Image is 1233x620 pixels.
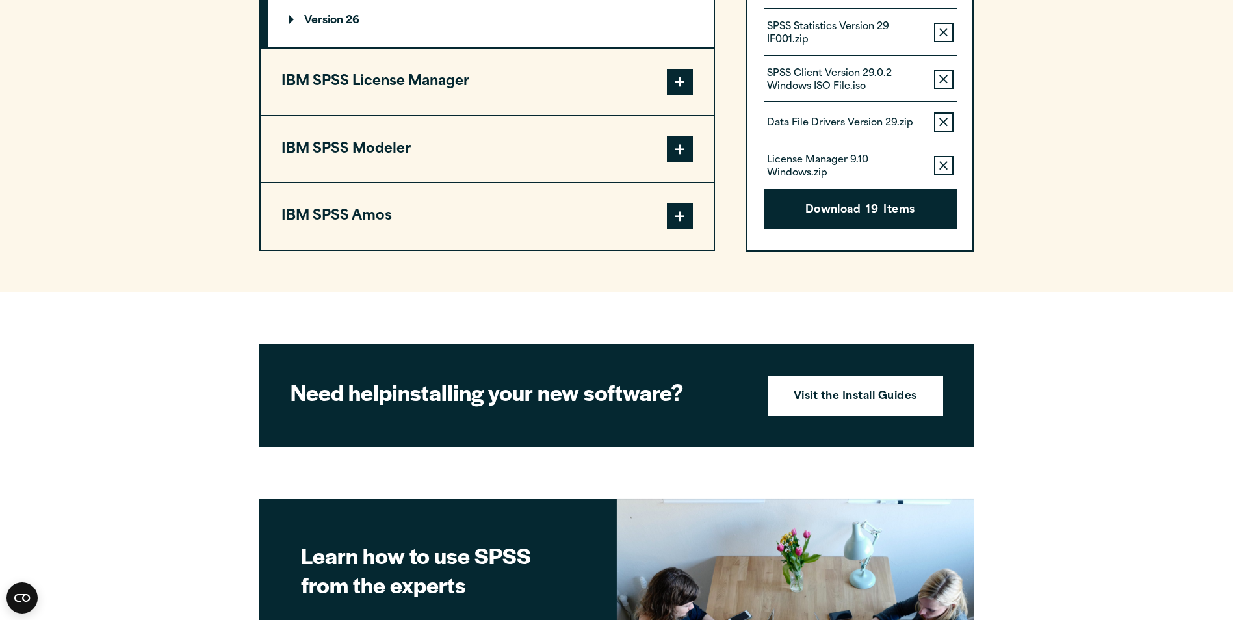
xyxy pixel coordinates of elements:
[289,16,359,26] p: Version 26
[301,541,575,599] h2: Learn how to use SPSS from the experts
[767,153,924,179] p: License Manager 9.10 Windows.zip
[767,67,924,93] p: SPSS Client Version 29.0.2 Windows ISO File.iso
[291,376,392,407] strong: Need help
[794,389,917,406] strong: Visit the Install Guides
[291,378,746,407] h2: installing your new software?
[261,49,714,115] button: IBM SPSS License Manager
[768,376,943,416] a: Visit the Install Guides
[767,117,913,130] p: Data File Drivers Version 29.zip
[764,189,957,229] button: Download19Items
[6,582,38,614] button: Open CMP widget
[767,21,924,47] p: SPSS Statistics Version 29 IF001.zip
[261,183,714,250] button: IBM SPSS Amos
[261,116,714,183] button: IBM SPSS Modeler
[866,202,878,219] span: 19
